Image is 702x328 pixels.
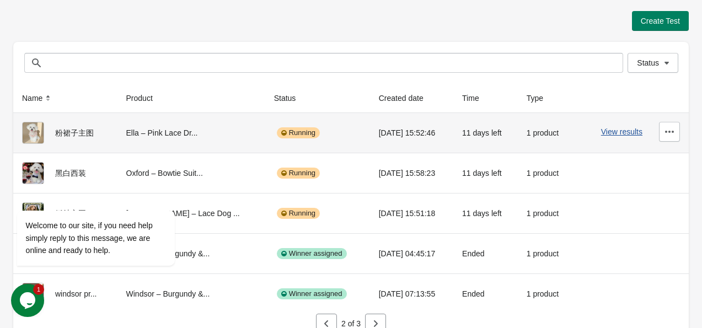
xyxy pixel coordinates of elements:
[462,202,509,224] div: 11 days left
[522,88,559,108] button: Type
[122,88,168,108] button: Product
[462,162,509,184] div: 11 days left
[527,162,565,184] div: 1 product
[18,88,58,108] button: Name
[527,202,565,224] div: 1 product
[628,53,678,73] button: Status
[379,243,444,265] div: [DATE] 04:45:17
[11,148,210,278] iframe: chat widget
[277,208,320,219] div: Running
[527,243,565,265] div: 1 product
[379,122,444,144] div: [DATE] 15:52:46
[374,88,439,108] button: Created date
[527,122,565,144] div: 1 product
[462,122,509,144] div: 11 days left
[341,319,361,328] span: 2 of 3
[462,243,509,265] div: Ended
[601,127,642,136] button: View results
[379,202,444,224] div: [DATE] 15:51:18
[270,88,312,108] button: Status
[22,283,109,305] div: windsor pr...
[126,122,256,144] div: Ella – Pink Lace Dr...
[637,58,659,67] span: Status
[22,122,109,144] div: 粉裙子主图
[379,283,444,305] div: [DATE] 07:13:55
[277,127,320,138] div: Running
[11,284,46,317] iframe: chat widget
[641,17,680,25] span: Create Test
[458,88,495,108] button: Time
[277,288,347,299] div: Winner assigned
[379,162,444,184] div: [DATE] 15:58:23
[126,283,256,305] div: Windsor – Burgundy &...
[632,11,689,31] button: Create Test
[462,283,509,305] div: Ended
[277,168,320,179] div: Running
[277,248,347,259] div: Winner assigned
[527,283,565,305] div: 1 product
